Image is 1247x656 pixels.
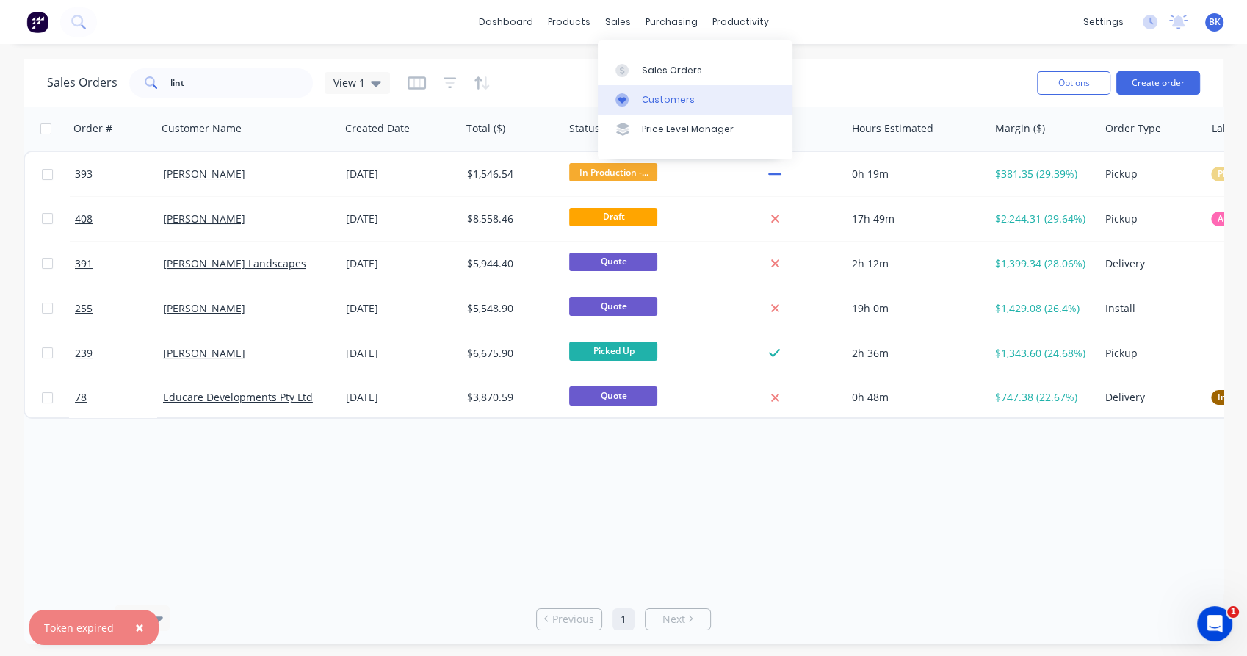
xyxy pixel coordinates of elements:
[995,390,1088,405] div: $747.38 (22.67%)
[995,346,1088,361] div: $1,343.60 (24.68%)
[346,346,455,361] div: [DATE]
[569,163,657,181] span: In Production -...
[537,612,601,627] a: Previous page
[1076,11,1131,33] div: settings
[852,121,933,136] div: Hours Estimated
[467,301,553,316] div: $5,548.90
[1105,212,1195,226] div: Pickup
[163,167,245,181] a: [PERSON_NAME]
[346,167,455,181] div: [DATE]
[638,11,705,33] div: purchasing
[170,68,314,98] input: Search...
[467,346,553,361] div: $6,675.90
[135,617,144,638] span: ×
[642,123,734,136] div: Price Level Manager
[75,167,93,181] span: 393
[346,301,455,316] div: [DATE]
[75,301,93,316] span: 255
[1227,606,1239,618] span: 1
[569,121,600,136] div: Status
[598,115,792,144] a: Price Level Manager
[569,208,657,226] span: Draft
[1105,301,1195,316] div: Install
[163,212,245,226] a: [PERSON_NAME]
[642,93,695,107] div: Customers
[467,212,553,226] div: $8,558.46
[75,197,163,241] a: 408
[162,121,242,136] div: Customer Name
[662,612,685,627] span: Next
[26,11,48,33] img: Factory
[852,256,977,271] div: 2h 12m
[75,212,93,226] span: 408
[75,256,93,271] span: 391
[467,390,553,405] div: $3,870.59
[995,212,1088,226] div: $2,244.31 (29.64%)
[1037,71,1110,95] button: Options
[1105,167,1195,181] div: Pickup
[163,301,245,315] a: [PERSON_NAME]
[612,608,635,630] a: Page 1 is your current page
[466,121,505,136] div: Total ($)
[333,75,365,90] span: View 1
[163,256,306,270] a: [PERSON_NAME] Landscapes
[995,301,1088,316] div: $1,429.08 (26.4%)
[598,85,792,115] a: Customers
[852,301,977,316] div: 19h 0m
[346,390,455,405] div: [DATE]
[705,11,776,33] div: productivity
[552,612,594,627] span: Previous
[467,256,553,271] div: $5,944.40
[598,11,638,33] div: sales
[47,76,118,90] h1: Sales Orders
[852,212,977,226] div: 17h 49m
[852,167,977,181] div: 0h 19m
[163,346,245,360] a: [PERSON_NAME]
[1105,256,1195,271] div: Delivery
[471,11,541,33] a: dashboard
[852,390,977,405] div: 0h 48m
[569,297,657,315] span: Quote
[346,256,455,271] div: [DATE]
[995,167,1088,181] div: $381.35 (29.39%)
[75,152,163,196] a: 393
[120,610,159,645] button: Close
[598,55,792,84] a: Sales Orders
[569,386,657,405] span: Quote
[75,242,163,286] a: 391
[75,286,163,331] a: 255
[646,612,710,627] a: Next page
[642,64,702,77] div: Sales Orders
[1197,606,1232,641] iframe: Intercom live chat
[75,346,93,361] span: 239
[467,167,553,181] div: $1,546.54
[852,346,977,361] div: 2h 36m
[569,253,657,271] span: Quote
[995,256,1088,271] div: $1,399.34 (28.06%)
[73,121,112,136] div: Order #
[1116,71,1200,95] button: Create order
[1105,390,1195,405] div: Delivery
[995,121,1045,136] div: Margin ($)
[541,11,598,33] div: products
[44,620,114,635] div: Token expired
[569,342,657,360] span: Picked Up
[1105,121,1161,136] div: Order Type
[75,331,163,375] a: 239
[1105,346,1195,361] div: Pickup
[163,390,313,404] a: Educare Developments Pty Ltd
[1212,121,1243,136] div: Labels
[1209,15,1221,29] span: BK
[75,375,163,419] a: 78
[345,121,410,136] div: Created Date
[346,212,455,226] div: [DATE]
[75,390,87,405] span: 78
[530,608,717,630] ul: Pagination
